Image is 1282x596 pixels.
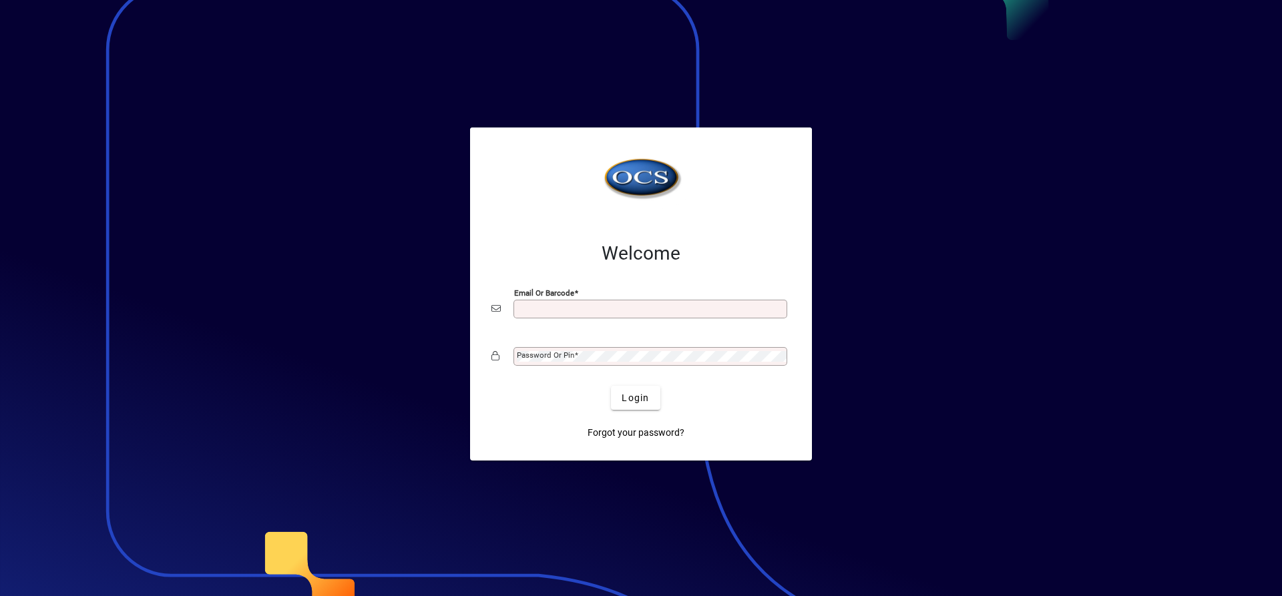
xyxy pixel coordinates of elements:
mat-label: Email or Barcode [514,288,574,298]
a: Forgot your password? [582,420,690,444]
h2: Welcome [491,242,791,265]
span: Forgot your password? [588,426,684,440]
button: Login [611,386,660,410]
mat-label: Password or Pin [517,350,574,360]
span: Login [622,391,649,405]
